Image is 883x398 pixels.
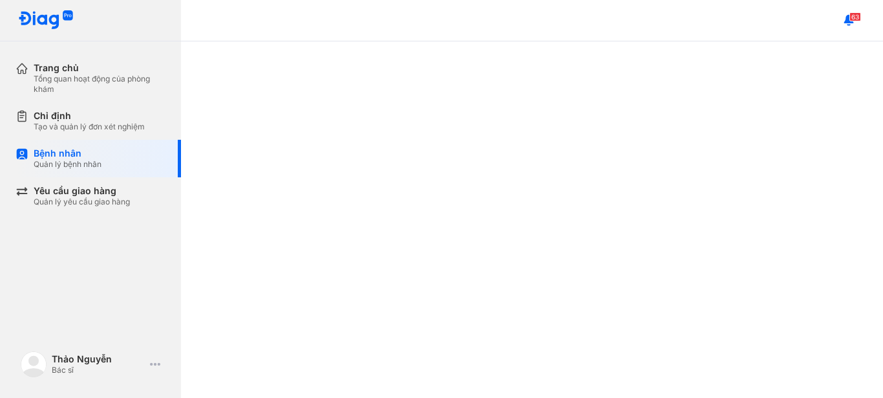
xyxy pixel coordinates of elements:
div: Chỉ định [34,110,145,122]
div: Trang chủ [34,62,165,74]
div: Yêu cầu giao hàng [34,185,130,197]
div: Quản lý bệnh nhân [34,159,101,170]
img: logo [21,351,47,377]
div: Bác sĩ [52,365,145,375]
div: Bệnh nhân [34,148,101,159]
div: Quản lý yêu cầu giao hàng [34,197,130,207]
div: Tổng quan hoạt động của phòng khám [34,74,165,94]
img: logo [18,10,74,30]
span: 63 [849,12,861,21]
div: Tạo và quản lý đơn xét nghiệm [34,122,145,132]
div: Thảo Nguyễn [52,353,145,365]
